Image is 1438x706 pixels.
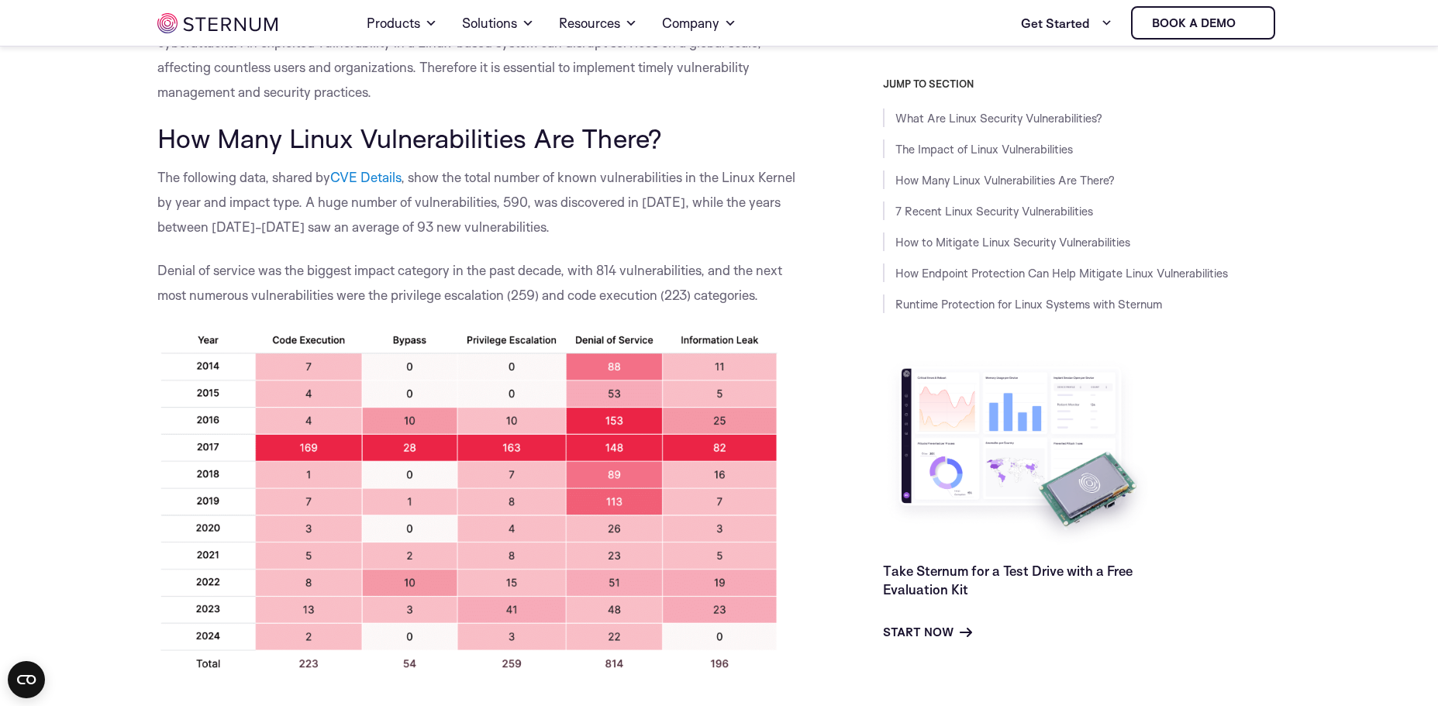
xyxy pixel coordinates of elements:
[157,169,330,185] span: The following data, shared by
[157,262,782,303] span: Denial of service was the biggest impact category in the past decade, with 814 vulnerabilities, a...
[895,204,1093,219] a: 7 Recent Linux Security Vulnerabilities
[895,235,1130,250] a: How to Mitigate Linux Security Vulnerabilities
[895,142,1073,157] a: The Impact of Linux Vulnerabilities
[559,2,637,45] a: Resources
[1242,17,1254,29] img: sternum iot
[662,2,736,45] a: Company
[883,563,1133,598] a: Take Sternum for a Test Drive with a Free Evaluation Kit
[895,111,1102,126] a: What Are Linux Security Vulnerabilities?
[157,13,278,33] img: sternum iot
[883,623,972,642] a: Start Now
[883,77,1281,90] h3: JUMP TO SECTION
[895,297,1162,312] a: Runtime Protection for Linux Systems with Sternum
[157,169,795,235] span: , show the total number of known vulnerabilities in the Linux Kernel by year and impact type. A h...
[462,2,534,45] a: Solutions
[157,122,662,154] span: How Many Linux Vulnerabilities Are There?
[8,661,45,698] button: Open CMP widget
[895,266,1228,281] a: How Endpoint Protection Can Help Mitigate Linux Vulnerabilities
[330,169,401,185] a: CVE Details
[1131,6,1275,40] a: Book a demo
[157,9,803,100] span: The widespread use of Linux in server environments and critical infrastructure makes it a high-va...
[895,173,1115,188] a: How Many Linux Vulnerabilities Are There?
[367,2,437,45] a: Products
[1021,8,1112,39] a: Get Started
[883,356,1154,549] img: Take Sternum for a Test Drive with a Free Evaluation Kit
